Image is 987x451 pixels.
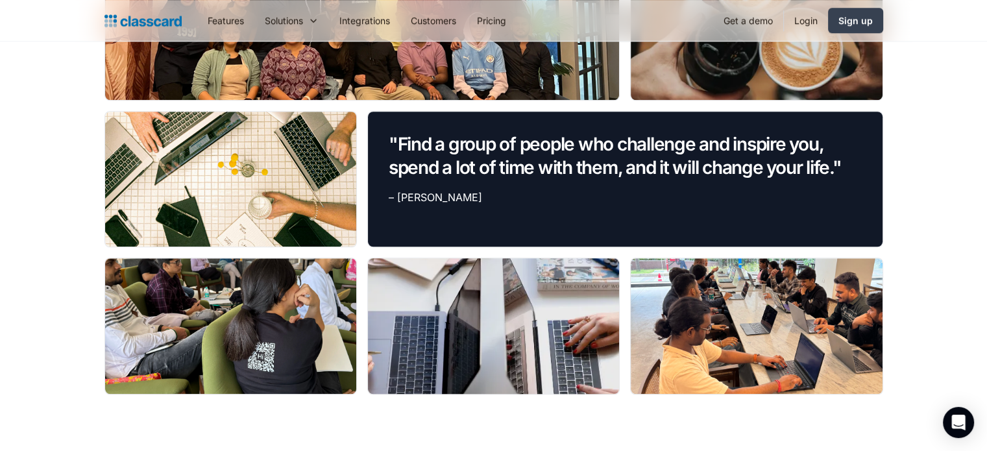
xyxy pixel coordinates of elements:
div: Sign up [838,14,873,27]
a: home [104,12,182,30]
div: Solutions [254,6,329,35]
a: Get a demo [713,6,783,35]
a: Customers [400,6,467,35]
a: Pricing [467,6,517,35]
em: "Find a group of people who challenge and inspire you, spend a lot of time with them, and it will... [389,133,842,178]
a: Sign up [828,8,883,33]
div: Solutions [265,14,303,27]
a: Login [784,6,828,35]
a: Integrations [329,6,400,35]
div: Open Intercom Messenger [943,407,974,438]
a: Features [197,6,254,35]
div: – [PERSON_NAME] [389,189,482,205]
